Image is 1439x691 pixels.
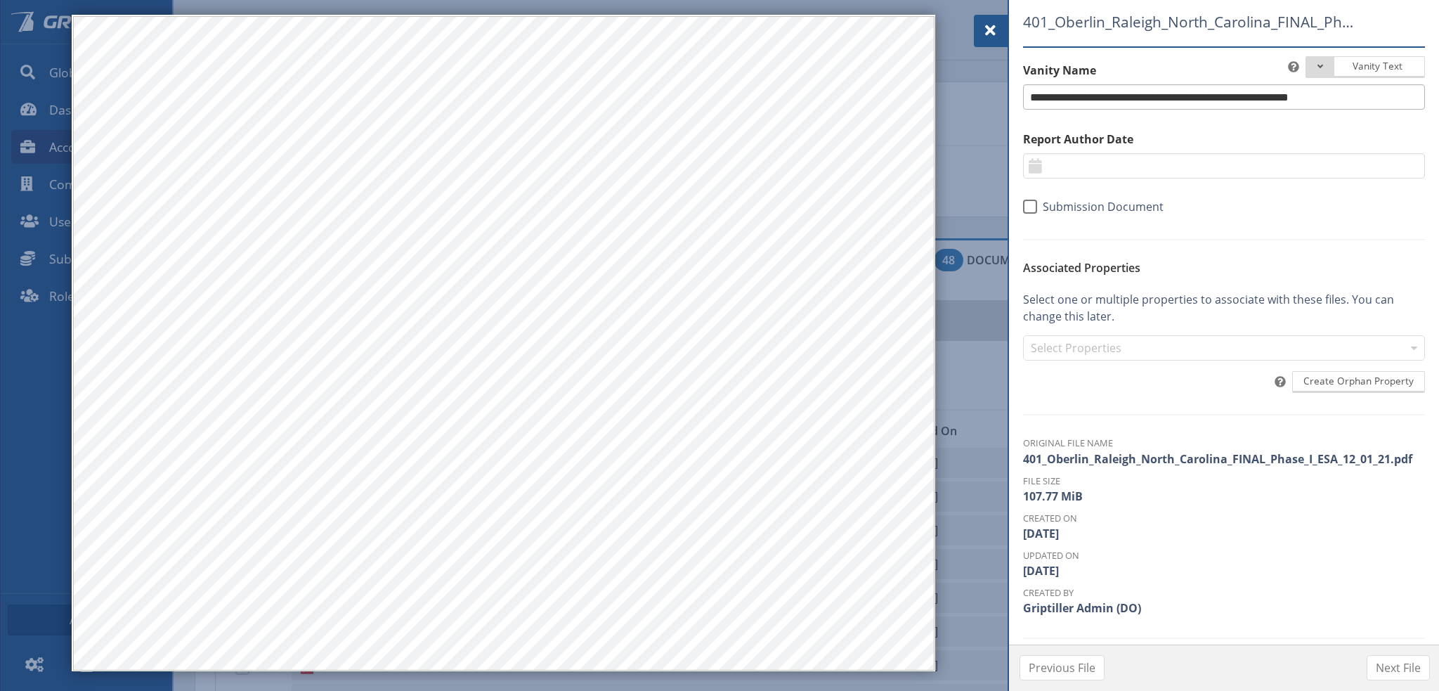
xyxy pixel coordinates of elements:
dd: 401_Oberlin_Raleigh_North_Carolina_FINAL_Phase_I_ESA_12_01_21.pdf [1023,451,1425,467]
label: Vanity Name [1023,62,1425,79]
dd: [DATE] [1023,525,1425,542]
dt: Created On [1023,512,1425,525]
span: Vanity Text [1336,59,1414,73]
button: Next File [1367,655,1430,680]
dt: File Size [1023,474,1425,488]
dt: Updated On [1023,549,1425,562]
span: Create Orphan Property [1303,374,1414,388]
button: Vanity Text [1305,56,1425,78]
dd: [DATE] [1023,562,1425,579]
span: 401_Oberlin_Raleigh_North_Carolina_FINAL_Phase_I_ESA_12_01_21.pdf [1023,11,1355,33]
h6: Associated Properties [1023,261,1425,274]
label: Report Author Date [1023,131,1425,148]
button: Previous File [1020,655,1105,680]
dd: 107.77 MiB [1023,488,1425,505]
span: Submission Document [1037,200,1164,214]
dd: Griptiller Admin (DO) [1023,600,1425,616]
dt: Original File Name [1023,437,1425,450]
span: Previous File [1029,659,1095,676]
p: Select one or multiple properties to associate with these files. You can change this later. [1023,291,1425,325]
button: Create Orphan Property [1292,371,1425,393]
dt: Created By [1023,586,1425,600]
span: Next File [1376,659,1421,676]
